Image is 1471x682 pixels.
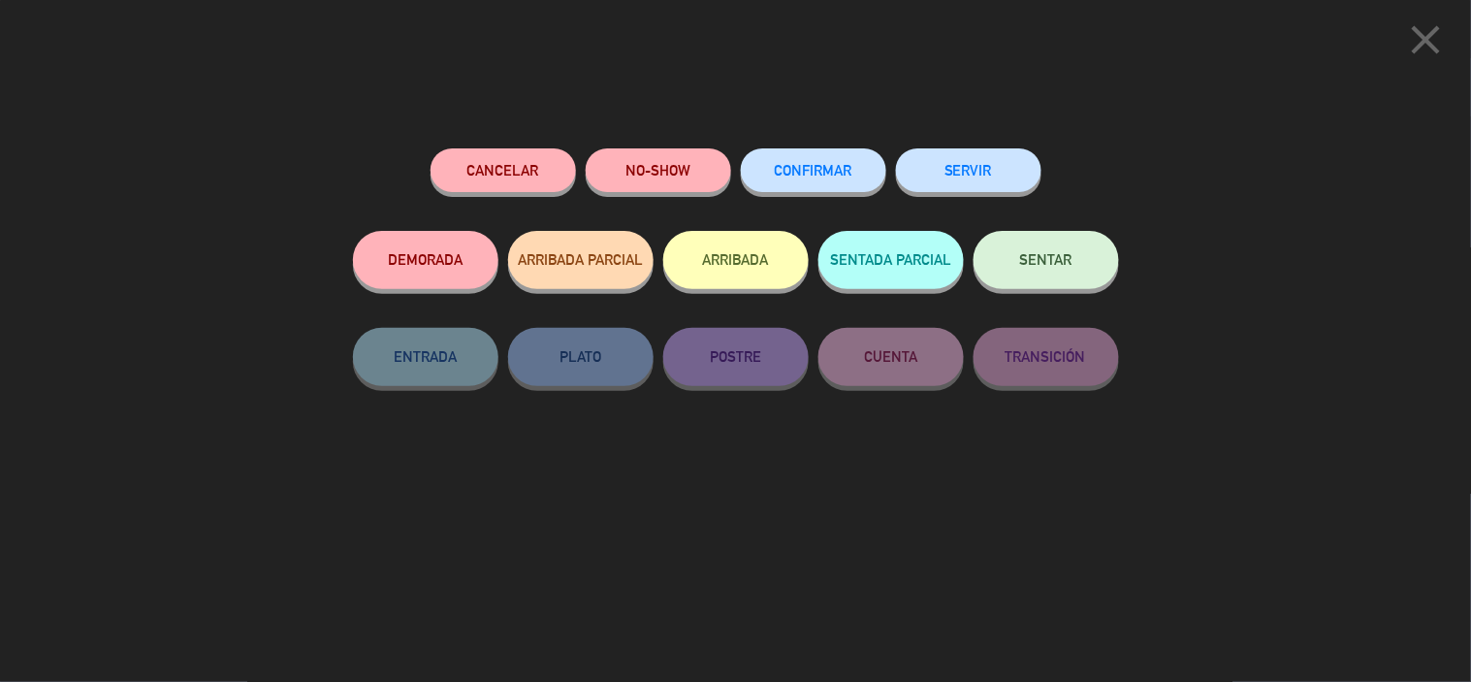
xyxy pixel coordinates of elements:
button: NO-SHOW [586,148,731,192]
span: SENTAR [1020,251,1072,268]
span: ARRIBADA PARCIAL [518,251,643,268]
i: close [1402,16,1451,64]
button: POSTRE [663,328,809,386]
button: Cancelar [431,148,576,192]
button: ENTRADA [353,328,498,386]
button: SENTADA PARCIAL [818,231,964,289]
button: close [1396,15,1456,72]
button: ARRIBADA [663,231,809,289]
button: SERVIR [896,148,1041,192]
button: PLATO [508,328,654,386]
span: CONFIRMAR [775,162,852,179]
button: DEMORADA [353,231,498,289]
button: CONFIRMAR [741,148,886,192]
button: CUENTA [818,328,964,386]
button: ARRIBADA PARCIAL [508,231,654,289]
button: TRANSICIÓN [974,328,1119,386]
button: SENTAR [974,231,1119,289]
